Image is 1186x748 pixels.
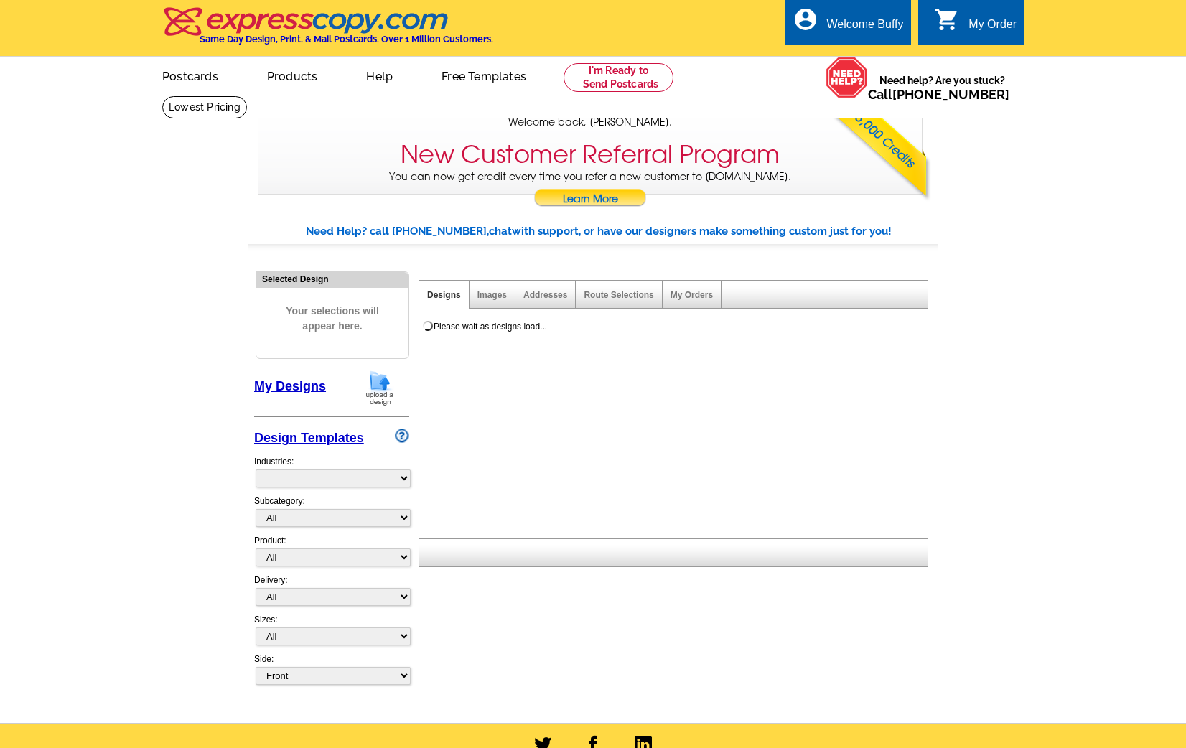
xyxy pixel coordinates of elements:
[254,431,364,445] a: Design Templates
[533,189,647,210] a: Learn More
[254,653,409,686] div: Side:
[584,290,653,300] a: Route Selections
[254,448,409,495] div: Industries:
[671,290,713,300] a: My Orders
[267,289,398,348] span: Your selections will appear here.
[139,58,241,92] a: Postcards
[419,58,549,92] a: Free Templates
[258,169,922,210] p: You can now get credit every time you refer a new customer to [DOMAIN_NAME].
[256,272,408,286] div: Selected Design
[826,57,868,98] img: help
[254,495,409,534] div: Subcategory:
[523,290,567,300] a: Addresses
[489,225,512,238] span: chat
[254,613,409,653] div: Sizes:
[395,429,409,443] img: design-wizard-help-icon.png
[934,16,1017,34] a: shopping_cart My Order
[401,140,780,169] h3: New Customer Referral Program
[427,290,461,300] a: Designs
[934,6,960,32] i: shopping_cart
[343,58,416,92] a: Help
[968,18,1017,38] div: My Order
[422,320,434,332] img: loading...
[508,115,672,130] span: Welcome back, [PERSON_NAME].
[254,379,326,393] a: My Designs
[868,73,1017,102] span: Need help? Are you stuck?
[361,370,398,406] img: upload-design
[793,6,818,32] i: account_circle
[477,290,507,300] a: Images
[827,18,904,38] div: Welcome Buffy
[200,34,493,45] h4: Same Day Design, Print, & Mail Postcards. Over 1 Million Customers.
[892,87,1009,102] a: [PHONE_NUMBER]
[254,534,409,574] div: Product:
[434,320,547,333] div: Please wait as designs load...
[306,223,938,240] div: Need Help? call [PHONE_NUMBER], with support, or have our designers make something custom just fo...
[254,574,409,613] div: Delivery:
[162,17,493,45] a: Same Day Design, Print, & Mail Postcards. Over 1 Million Customers.
[244,58,341,92] a: Products
[868,87,1009,102] span: Call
